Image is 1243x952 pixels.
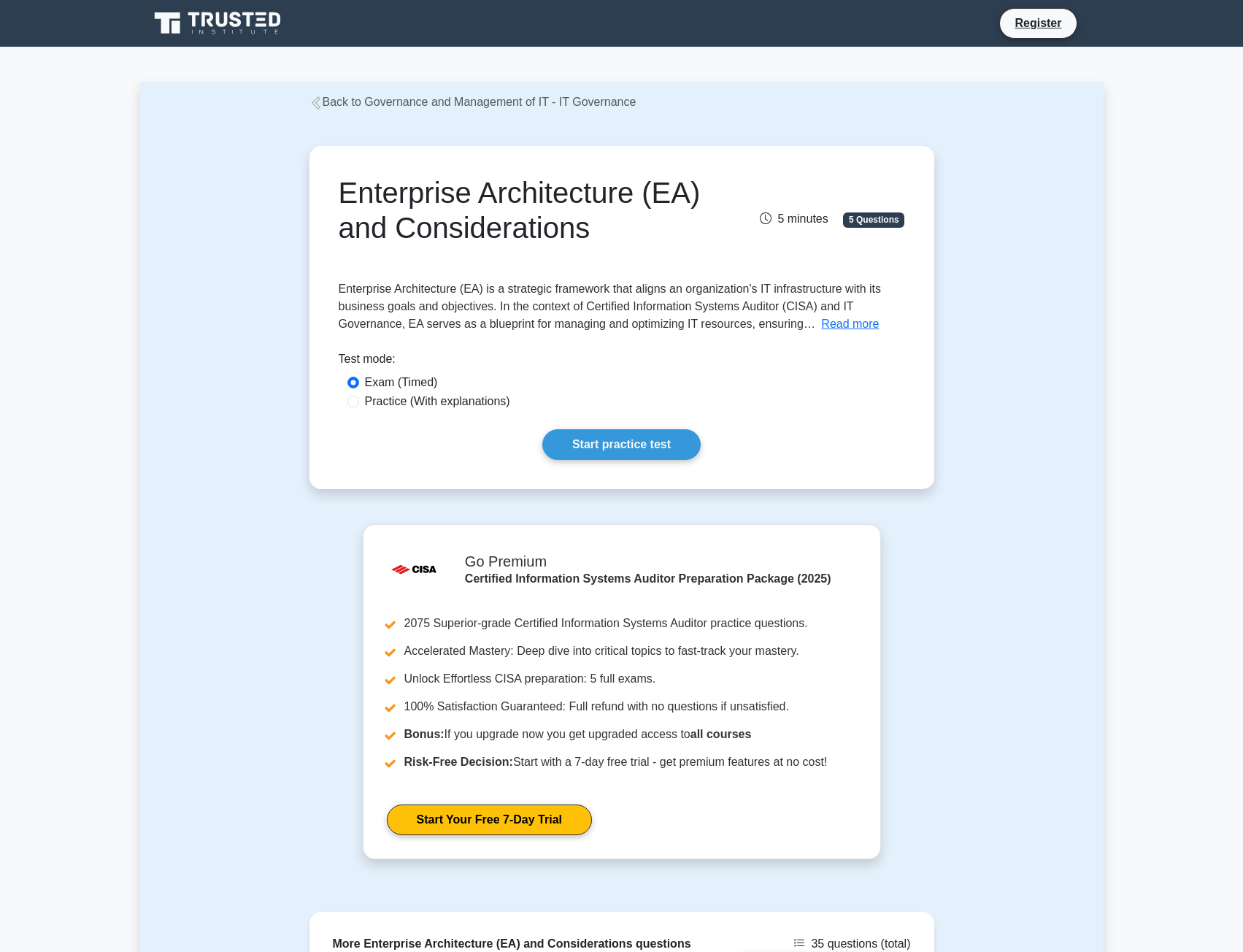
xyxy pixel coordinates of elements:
[365,374,438,391] label: Exam (Timed)
[309,96,636,108] a: Back to Governance and Management of IT - IT Governance
[387,805,592,835] a: Start Your Free 7-Day Trial
[339,350,905,374] div: Test mode:
[339,175,710,245] h1: Enterprise Architecture (EA) and Considerations
[542,429,701,460] a: Start practice test
[843,212,904,227] span: 5 Questions
[1006,14,1070,32] a: Register
[760,212,828,225] span: 5 minutes
[339,283,882,330] span: Enterprise Architecture (EA) is a strategic framework that aligns an organization's IT infrastruc...
[365,393,510,410] label: Practice (With explanations)
[821,315,879,333] button: Read more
